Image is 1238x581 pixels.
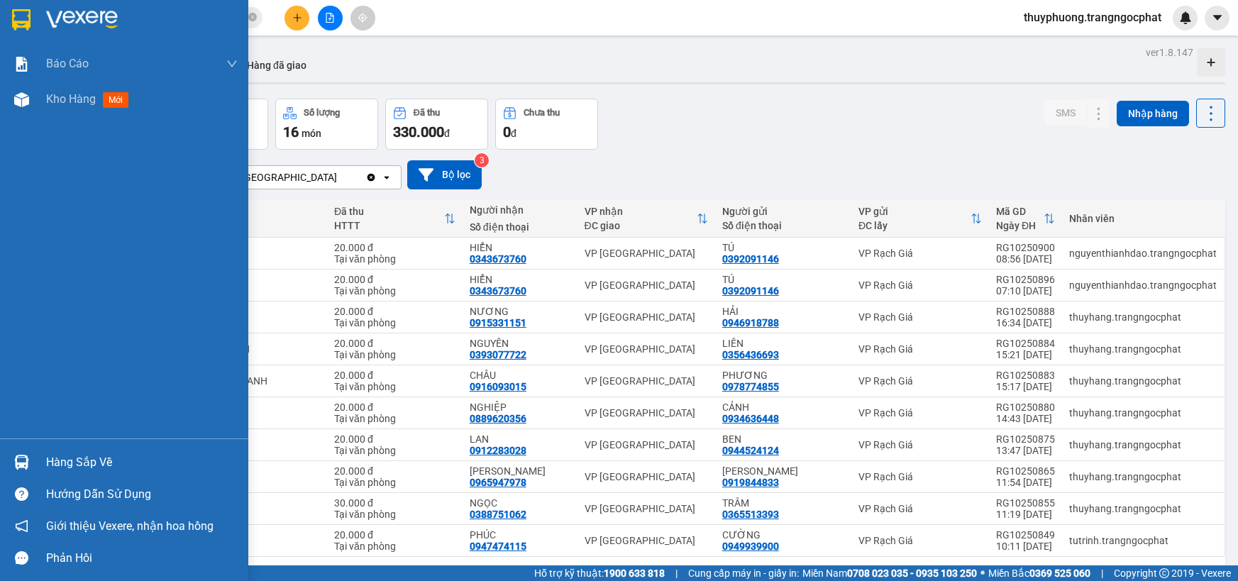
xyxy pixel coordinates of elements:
button: Số lượng16món [275,99,378,150]
div: GIA MINH [470,465,570,477]
div: Tại văn phòng [334,477,455,488]
div: 0947474115 [470,541,526,552]
div: Ghi chú [200,220,320,231]
div: VP Rạch Giá [858,248,982,259]
div: 20.000 đ [334,402,455,413]
div: VP [GEOGRAPHIC_DATA] [585,248,708,259]
div: HÙNG PHONG [722,465,844,477]
div: NƯƠNG [470,306,570,317]
div: thuyhang.trangngocphat [1069,311,1217,323]
div: RG10250865 [996,465,1055,477]
span: 330.000 [393,123,444,140]
div: 1 P BÌ [200,311,320,323]
div: thuyhang.trangngocphat [1069,375,1217,387]
button: SMS [1044,100,1087,126]
div: 20.000 đ [334,370,455,381]
div: TÚ [722,274,844,285]
div: Tên món [200,206,320,217]
div: 20.000 đ [334,465,455,477]
button: file-add [318,6,343,31]
div: Chưa thu [524,108,560,118]
div: VP Rạch Giá [858,311,982,323]
div: 30.000 đ [334,497,455,509]
div: VP Rạch Giá [858,407,982,419]
div: nguyenthianhdao.trangngocphat [1069,248,1217,259]
span: đ [444,128,450,139]
div: 15:17 [DATE] [996,381,1055,392]
img: solution-icon [14,57,29,72]
span: Hỗ trợ kỹ thuật: [534,565,665,581]
div: 15:21 [DATE] [996,349,1055,360]
span: mới [103,92,128,108]
span: Báo cáo [46,55,89,72]
div: 0916093015 [470,381,526,392]
div: Tại văn phòng [334,541,455,552]
div: CHÂU [470,370,570,381]
div: 0393077722 [470,349,526,360]
div: TRÂM [722,497,844,509]
span: món [302,128,321,139]
div: Tại văn phòng [334,317,455,328]
div: RG10250884 [996,338,1055,349]
button: Nhập hàng [1117,101,1189,126]
div: VP [GEOGRAPHIC_DATA] [585,535,708,546]
div: VP [GEOGRAPHIC_DATA] [585,439,708,450]
span: 0 [503,123,511,140]
div: 0343673760 [470,253,526,265]
div: 10:11 [DATE] [996,541,1055,552]
div: VP [GEOGRAPHIC_DATA] [226,170,337,184]
div: 0915331151 [470,317,526,328]
div: RG10250883 [996,370,1055,381]
th: Toggle SortBy [327,200,463,238]
div: 08:56 [DATE] [996,253,1055,265]
sup: 3 [475,153,489,167]
span: 16 [283,123,299,140]
div: VP [GEOGRAPHIC_DATA] [585,471,708,482]
div: 20.000 đ [334,338,455,349]
div: 13:47 [DATE] [996,445,1055,456]
div: 0343673760 [470,285,526,297]
img: warehouse-icon [14,92,29,107]
div: 0965947978 [470,477,526,488]
img: logo-vxr [12,9,31,31]
div: Tại văn phòng [334,445,455,456]
div: 01T GIẤY [200,503,320,514]
div: 11:54 [DATE] [996,477,1055,488]
div: RG10250900 [996,242,1055,253]
th: Toggle SortBy [577,200,715,238]
span: message [15,551,28,565]
div: ĐC giao [585,220,697,231]
div: VP gửi [858,206,971,217]
div: 0392091146 [722,285,779,297]
span: Miền Bắc [988,565,1090,581]
div: 20.000 đ [334,529,455,541]
span: notification [15,519,28,533]
div: VP Rạch Giá [858,280,982,291]
div: 11:19 [DATE] [996,509,1055,520]
div: ĐC lấy [858,220,971,231]
strong: 0708 023 035 - 0935 103 250 [847,568,977,579]
svg: open [381,172,392,183]
div: PHƯƠNG [722,370,844,381]
div: TÚ [722,242,844,253]
input: Selected VP Hà Tiên. [338,170,340,184]
button: Bộ lọc [407,160,482,189]
div: Hướng dẫn sử dụng [46,484,238,505]
div: 0392091146 [722,253,779,265]
div: NGỌC [470,497,570,509]
div: VP Rạch Giá [858,535,982,546]
div: HIỂN [470,242,570,253]
div: Tại văn phòng [334,509,455,520]
div: VP [GEOGRAPHIC_DATA] [585,407,708,419]
span: caret-down [1211,11,1224,24]
div: NGHIỆP [470,402,570,413]
span: | [675,565,678,581]
div: Đã thu [414,108,440,118]
div: Tại văn phòng [334,253,455,265]
div: SƠ MI [200,248,320,259]
div: Phản hồi [46,548,238,569]
div: 1 BỌC M XANH [200,375,320,387]
div: 0912283028 [470,445,526,456]
div: BEN [722,433,844,445]
div: Tại văn phòng [334,413,455,424]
